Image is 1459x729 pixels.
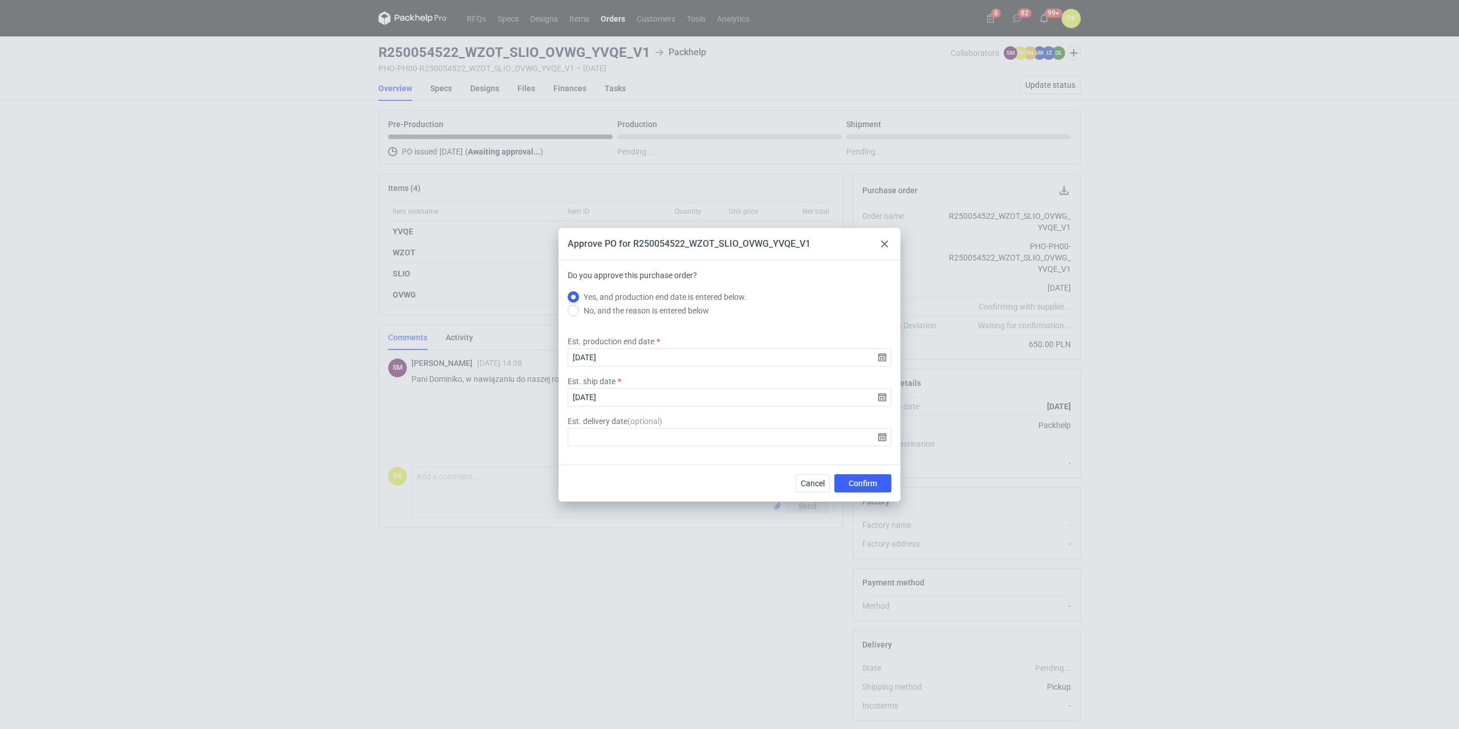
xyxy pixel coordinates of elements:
[568,336,654,347] label: Est. production end date
[568,376,616,387] label: Est. ship date
[849,479,877,487] span: Confirm
[568,416,662,427] label: Est. delivery date
[627,417,662,426] span: ( optional )
[568,238,810,250] div: Approve PO for R250054522_WZOT_SLIO_OVWG_YVQE_V1
[834,474,891,492] button: Confirm
[801,479,825,487] span: Cancel
[568,270,697,290] label: Do you approve this purchase order?
[796,474,830,492] button: Cancel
